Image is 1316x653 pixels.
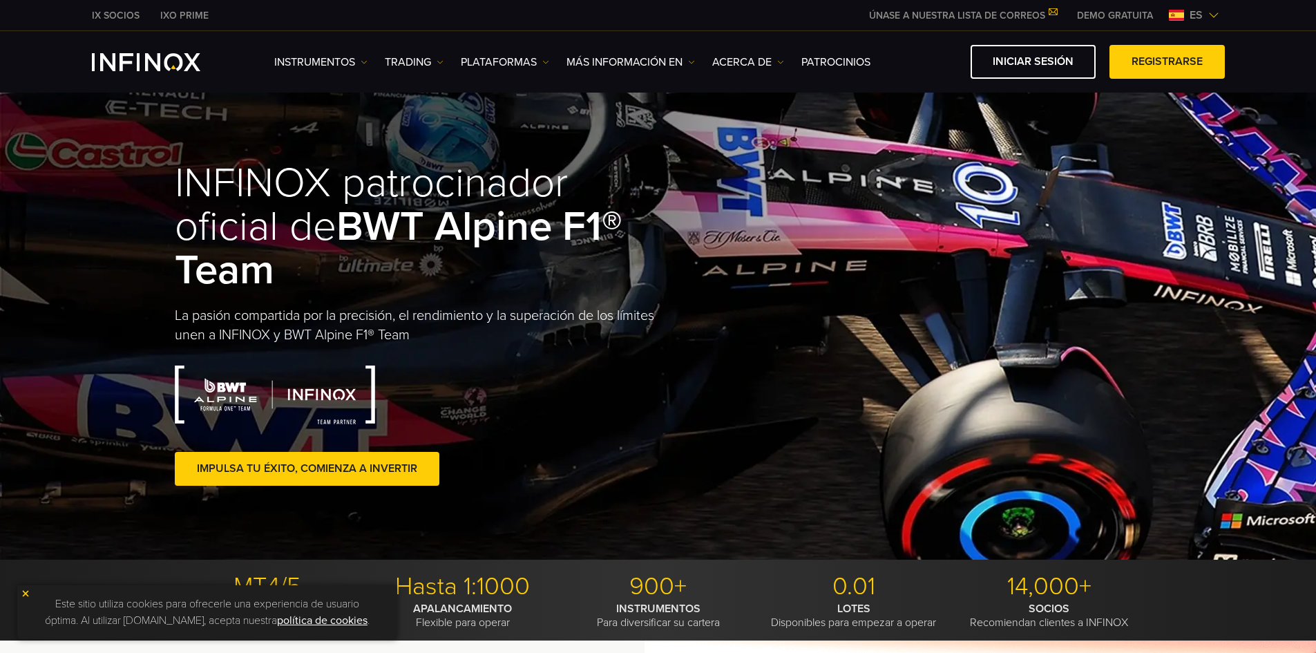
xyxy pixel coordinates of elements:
[859,10,1067,21] a: ÚNASE A NUESTRA LISTA DE CORREOS
[82,8,150,23] a: INFINOX
[175,306,658,345] p: La pasión compartida por la precisión, el rendimiento y la superación de los límites unen a INFIN...
[274,54,368,70] a: Instrumentos
[150,8,219,23] a: INFINOX
[175,202,622,295] strong: BWT Alpine F1® Team
[175,162,658,292] h1: INFINOX patrocinador oficial de
[1109,45,1225,79] a: Registrarse
[1184,7,1208,23] span: es
[21,589,30,598] img: yellow close icon
[971,45,1096,79] a: Iniciar sesión
[712,54,784,70] a: ACERCA DE
[566,54,695,70] a: Más información en
[385,54,444,70] a: TRADING
[1067,8,1163,23] a: INFINOX MENU
[92,53,233,71] a: INFINOX Logo
[175,452,439,486] a: Impulsa tu éxito, comienza a invertir
[801,54,870,70] a: Patrocinios
[277,614,368,627] a: política de cookies
[461,54,549,70] a: PLATAFORMAS
[24,592,390,632] p: Este sitio utiliza cookies para ofrecerle una experiencia de usuario óptima. Al utilizar [DOMAIN_...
